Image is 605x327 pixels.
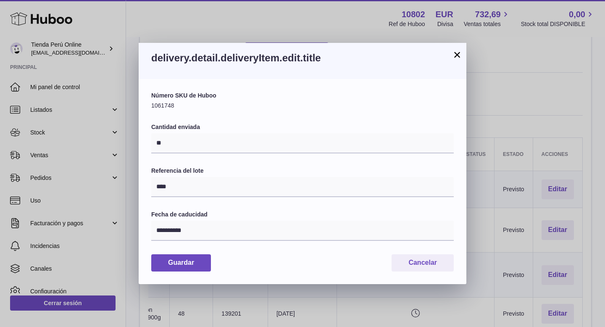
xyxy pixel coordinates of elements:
[151,51,454,65] h3: delivery.detail.deliveryItem.edit.title
[452,50,462,60] button: ×
[392,254,454,272] button: Cancelar
[151,92,454,100] label: Número SKU de Huboo
[151,123,454,131] label: Cantidad enviada
[151,167,454,175] label: Referencia del lote
[151,254,211,272] button: Guardar
[151,92,454,110] div: 1061748
[151,211,454,219] label: Fecha de caducidad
